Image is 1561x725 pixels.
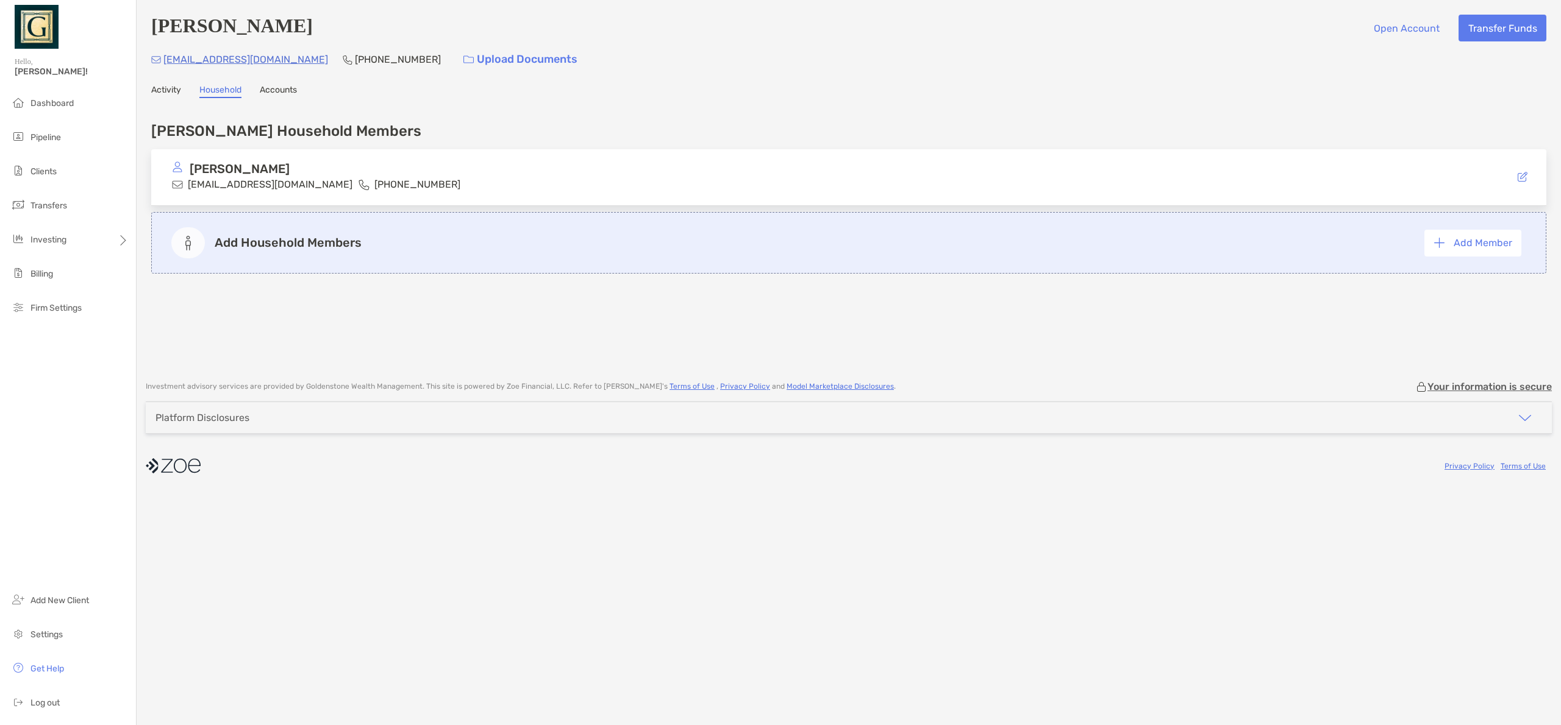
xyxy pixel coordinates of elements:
button: Transfer Funds [1459,15,1546,41]
img: icon arrow [1518,411,1532,425]
a: Model Marketplace Disclosures [787,382,894,391]
a: Activity [151,85,181,98]
img: firm-settings icon [11,300,26,314]
img: transfers icon [11,197,26,212]
h4: [PERSON_NAME] [151,15,313,41]
img: pipeline icon [11,129,26,144]
a: Terms of Use [1501,462,1546,470]
img: add_new_client icon [11,592,26,607]
p: Investment advisory services are provided by Goldenstone Wealth Management . This site is powered... [146,382,896,391]
img: clients icon [11,163,26,178]
img: get-help icon [11,660,26,675]
span: Add New Client [30,595,89,606]
span: Transfers [30,200,67,211]
span: Get Help [30,663,64,674]
a: Household [199,85,241,98]
img: logout icon [11,695,26,709]
span: Billing [30,269,53,279]
p: [PERSON_NAME] [190,161,290,177]
span: Pipeline [30,132,61,143]
img: add member icon [171,227,205,258]
p: Add Household Members [215,235,362,250]
img: button icon [463,55,474,64]
img: email icon [172,179,183,190]
a: Accounts [260,85,297,98]
img: button icon [1434,238,1445,248]
span: Clients [30,166,57,177]
a: Upload Documents [455,46,585,72]
h4: [PERSON_NAME] Household Members [151,122,421,140]
p: [PHONE_NUMBER] [355,52,441,67]
img: avatar icon [172,161,183,172]
span: Settings [30,629,63,640]
div: Platform Disclosures [155,412,249,423]
span: Firm Settings [30,303,82,313]
p: [PHONE_NUMBER] [374,177,460,192]
p: Your information is secure [1427,381,1552,392]
a: Privacy Policy [1445,462,1495,470]
span: Investing [30,235,66,245]
img: Email Icon [151,56,161,63]
img: settings icon [11,626,26,641]
a: Privacy Policy [720,382,770,391]
p: [EMAIL_ADDRESS][DOMAIN_NAME] [163,52,328,67]
img: Zoe Logo [15,5,59,49]
img: billing icon [11,266,26,280]
img: Phone Icon [343,55,352,65]
button: Add Member [1424,230,1521,256]
img: phone icon [359,179,370,190]
img: dashboard icon [11,95,26,110]
img: company logo [146,452,201,479]
span: Dashboard [30,98,74,108]
span: [PERSON_NAME]! [15,66,129,77]
button: Open Account [1364,15,1449,41]
a: Terms of Use [670,382,715,391]
img: investing icon [11,232,26,246]
p: [EMAIL_ADDRESS][DOMAIN_NAME] [188,177,352,192]
span: Log out [30,698,60,708]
